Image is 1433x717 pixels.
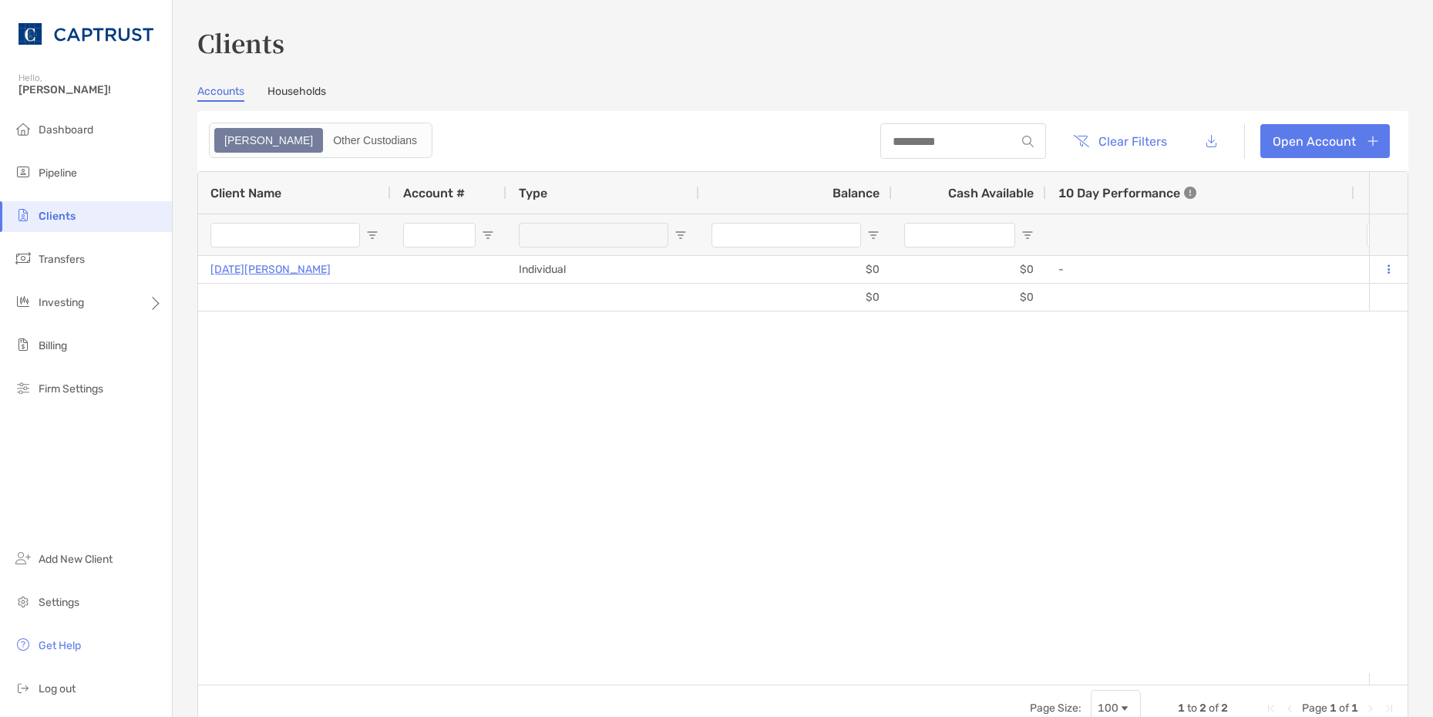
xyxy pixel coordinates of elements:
[948,186,1034,200] span: Cash Available
[14,549,32,567] img: add_new_client icon
[1061,124,1179,158] button: Clear Filters
[1021,229,1034,241] button: Open Filter Menu
[14,119,32,138] img: dashboard icon
[833,186,880,200] span: Balance
[1351,702,1358,715] span: 1
[482,229,494,241] button: Open Filter Menu
[39,382,103,396] span: Firm Settings
[39,553,113,566] span: Add New Client
[1330,702,1337,715] span: 1
[14,292,32,311] img: investing icon
[39,639,81,652] span: Get Help
[1030,702,1081,715] div: Page Size:
[1283,702,1296,715] div: Previous Page
[1209,702,1219,715] span: of
[39,339,67,352] span: Billing
[39,296,84,309] span: Investing
[197,85,244,102] a: Accounts
[506,256,699,283] div: Individual
[14,635,32,654] img: get-help icon
[267,85,326,102] a: Households
[892,256,1046,283] div: $0
[1098,702,1118,715] div: 100
[210,186,281,200] span: Client Name
[699,256,892,283] div: $0
[699,284,892,311] div: $0
[39,167,77,180] span: Pipeline
[39,123,93,136] span: Dashboard
[210,223,360,247] input: Client Name Filter Input
[1199,702,1206,715] span: 2
[14,592,32,611] img: settings icon
[366,229,378,241] button: Open Filter Menu
[867,229,880,241] button: Open Filter Menu
[39,210,76,223] span: Clients
[1265,702,1277,715] div: First Page
[1364,702,1377,715] div: Next Page
[19,83,163,96] span: [PERSON_NAME]!
[1058,172,1196,214] div: 10 Day Performance
[14,379,32,397] img: firm-settings icon
[39,682,76,695] span: Log out
[1367,223,1416,247] input: ITD Filter Input
[1221,702,1228,715] span: 2
[892,284,1046,311] div: $0
[674,229,687,241] button: Open Filter Menu
[209,123,432,158] div: segmented control
[14,678,32,697] img: logout icon
[403,223,476,247] input: Account # Filter Input
[216,130,321,151] div: Zoe
[904,223,1015,247] input: Cash Available Filter Input
[14,206,32,224] img: clients icon
[1383,702,1395,715] div: Last Page
[14,249,32,268] img: transfers icon
[39,253,85,266] span: Transfers
[1339,702,1349,715] span: of
[210,260,331,279] a: [DATE][PERSON_NAME]
[197,25,1408,60] h3: Clients
[403,186,465,200] span: Account #
[325,130,426,151] div: Other Custodians
[1178,702,1185,715] span: 1
[14,335,32,354] img: billing icon
[1058,257,1342,282] div: -
[1260,124,1390,158] a: Open Account
[1187,702,1197,715] span: to
[19,6,153,62] img: CAPTRUST Logo
[1022,136,1034,147] img: input icon
[1302,702,1327,715] span: Page
[711,223,861,247] input: Balance Filter Input
[39,596,79,609] span: Settings
[519,186,547,200] span: Type
[14,163,32,181] img: pipeline icon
